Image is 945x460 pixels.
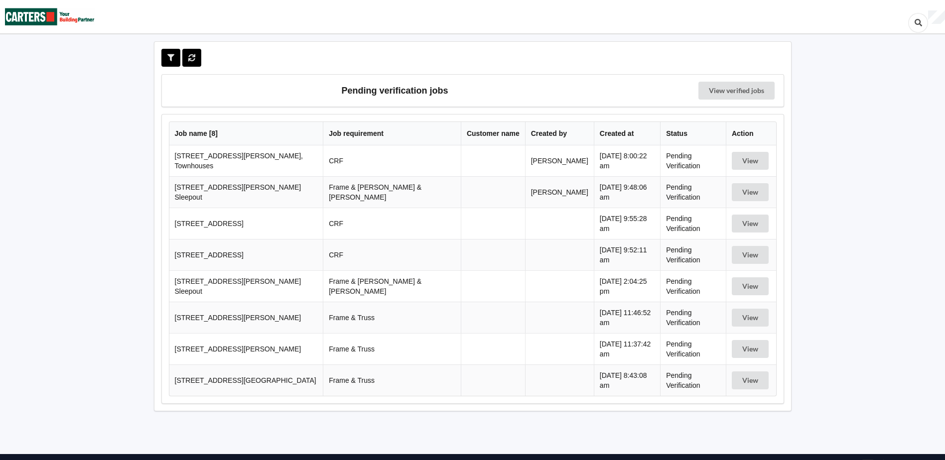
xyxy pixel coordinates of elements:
a: View [732,314,771,322]
td: Pending Verification [660,302,726,333]
td: [PERSON_NAME] [525,145,594,176]
td: [PERSON_NAME] [525,176,594,208]
td: [DATE] 9:48:06 am [594,176,660,208]
td: [STREET_ADDRESS] [169,208,323,239]
td: Frame & Truss [323,302,461,333]
td: [DATE] 2:04:25 pm [594,270,660,302]
td: Frame & Truss [323,364,461,396]
td: Frame & [PERSON_NAME] & [PERSON_NAME] [323,270,461,302]
a: View [732,251,771,259]
td: [DATE] 9:55:28 am [594,208,660,239]
img: Carters [5,0,95,33]
td: Frame & Truss [323,333,461,364]
button: View [732,183,769,201]
td: [STREET_ADDRESS][PERSON_NAME] Sleepout [169,270,323,302]
a: View [732,282,771,290]
td: [STREET_ADDRESS][PERSON_NAME] [169,333,323,364]
a: View [732,157,771,165]
td: [DATE] 11:37:42 am [594,333,660,364]
th: Action [726,122,776,145]
td: CRF [323,239,461,270]
td: Pending Verification [660,208,726,239]
th: Customer name [461,122,525,145]
td: Pending Verification [660,239,726,270]
button: View [732,277,769,295]
button: View [732,246,769,264]
td: [STREET_ADDRESS][GEOGRAPHIC_DATA] [169,364,323,396]
td: [DATE] 11:46:52 am [594,302,660,333]
td: Frame & [PERSON_NAME] & [PERSON_NAME] [323,176,461,208]
a: View [732,345,771,353]
td: CRF [323,145,461,176]
td: CRF [323,208,461,239]
div: User Profile [928,10,945,24]
td: Pending Verification [660,270,726,302]
td: [DATE] 8:43:08 am [594,364,660,396]
button: View [732,371,769,389]
button: View [732,215,769,232]
button: View [732,309,769,327]
th: Status [660,122,726,145]
button: View [732,340,769,358]
td: [DATE] 9:52:11 am [594,239,660,270]
td: [DATE] 8:00:22 am [594,145,660,176]
h3: Pending verification jobs [169,82,621,100]
a: View verified jobs [698,82,775,100]
a: View [732,220,771,228]
td: [STREET_ADDRESS] [169,239,323,270]
th: Created by [525,122,594,145]
td: [STREET_ADDRESS][PERSON_NAME] Sleepout [169,176,323,208]
button: View [732,152,769,170]
td: [STREET_ADDRESS][PERSON_NAME] [169,302,323,333]
td: Pending Verification [660,364,726,396]
td: Pending Verification [660,333,726,364]
td: Pending Verification [660,176,726,208]
th: Created at [594,122,660,145]
th: Job name [ 8 ] [169,122,323,145]
a: View [732,188,771,196]
td: [STREET_ADDRESS][PERSON_NAME], Townhouses [169,145,323,176]
a: View [732,376,771,384]
th: Job requirement [323,122,461,145]
td: Pending Verification [660,145,726,176]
